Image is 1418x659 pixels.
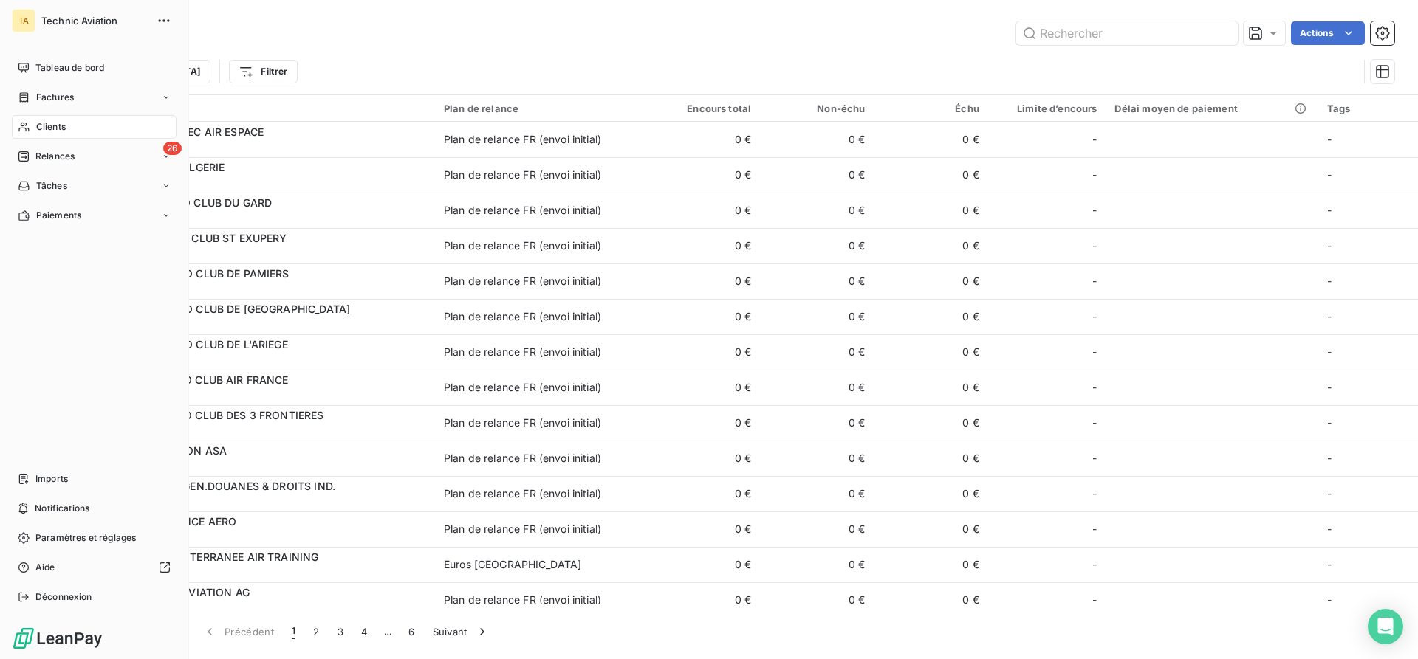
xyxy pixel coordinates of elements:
[102,387,426,402] span: 01000307
[35,502,89,515] span: Notifications
[874,441,988,476] td: 0 €
[1092,238,1097,253] span: -
[874,334,988,370] td: 0 €
[1092,345,1097,359] span: -
[874,582,988,618] td: 0 €
[193,616,283,647] button: Précédent
[444,238,601,253] div: Plan de relance FR (envoi initial)
[760,547,874,582] td: 0 €
[1327,452,1332,464] span: -
[874,299,988,334] td: 0 €
[1092,522,1097,536] span: -
[444,132,601,147] div: Plan de relance FR (envoi initial)
[1327,168,1332,181] span: -
[1092,203,1097,218] span: -
[35,531,136,545] span: Paramètres et réglages
[102,281,426,296] span: 01000228
[646,157,760,193] td: 0 €
[1327,345,1332,358] span: -
[1368,609,1403,644] div: Open Intercom Messenger
[102,175,426,190] span: 01000125
[874,193,988,228] td: 0 €
[12,9,35,32] div: TA
[1327,239,1332,252] span: -
[102,246,426,261] span: 01000211
[646,122,760,157] td: 0 €
[12,86,177,109] a: Factures
[1092,274,1097,289] span: -
[874,511,988,547] td: 0 €
[874,157,988,193] td: 0 €
[102,480,335,492] span: 01000537 - DIR.GEN.DOUANES & DROITS IND.
[41,15,148,27] span: Technic Aviation
[760,582,874,618] td: 0 €
[646,476,760,511] td: 0 €
[12,526,177,550] a: Paramètres et réglages
[1327,522,1332,535] span: -
[874,547,988,582] td: 0 €
[760,157,874,193] td: 0 €
[760,441,874,476] td: 0 €
[12,556,177,579] a: Aide
[444,345,601,359] div: Plan de relance FR (envoi initial)
[760,228,874,263] td: 0 €
[655,103,751,114] div: Encours total
[760,370,874,405] td: 0 €
[102,139,426,154] span: 01000004
[102,409,324,421] span: 01000347 - AERO CLUB DES 3 FRONTIERES
[12,115,177,139] a: Clients
[36,91,74,104] span: Factures
[444,203,601,218] div: Plan de relance FR (envoi initial)
[769,103,865,114] div: Non-échu
[646,193,760,228] td: 0 €
[102,373,289,386] span: 01000307 - AERO CLUB AIR FRANCE
[646,370,760,405] td: 0 €
[444,309,601,324] div: Plan de relance FR (envoi initial)
[102,352,426,367] span: 01000299
[760,511,874,547] td: 0 €
[352,616,376,647] button: 4
[102,232,287,244] span: 01000211 - AERO CLUB ST EXUPERY
[1092,132,1097,147] span: -
[444,522,601,536] div: Plan de relance FR (envoi initial)
[874,405,988,441] td: 0 €
[102,600,426,615] span: 01001016
[646,405,760,441] td: 0 €
[400,616,423,647] button: 6
[283,616,304,647] button: 1
[1327,593,1332,606] span: -
[444,274,601,289] div: Plan de relance FR (envoi initial)
[1092,593,1097,607] span: -
[1327,416,1332,429] span: -
[444,557,581,572] div: Euros [GEOGRAPHIC_DATA]
[12,145,177,168] a: 26Relances
[35,150,75,163] span: Relances
[646,582,760,618] td: 0 €
[646,334,760,370] td: 0 €
[1327,103,1409,114] div: Tags
[376,620,400,644] span: …
[883,103,979,114] div: Échu
[102,529,426,544] span: 01000570
[1114,103,1309,114] div: Délai moyen de paiement
[1327,275,1332,287] span: -
[1327,133,1332,145] span: -
[646,547,760,582] td: 0 €
[102,458,426,473] span: 01000356
[1327,310,1332,322] span: -
[646,299,760,334] td: 0 €
[36,179,67,193] span: Tâches
[35,61,104,75] span: Tableau de bord
[874,228,988,263] td: 0 €
[874,263,988,299] td: 0 €
[646,511,760,547] td: 0 €
[1092,309,1097,324] span: -
[102,423,426,438] span: 01000347
[12,174,177,198] a: Tâches
[1092,415,1097,430] span: -
[102,210,426,225] span: 01000168
[35,472,68,486] span: Imports
[444,380,601,395] div: Plan de relance FR (envoi initial)
[12,467,177,491] a: Imports
[36,120,66,134] span: Clients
